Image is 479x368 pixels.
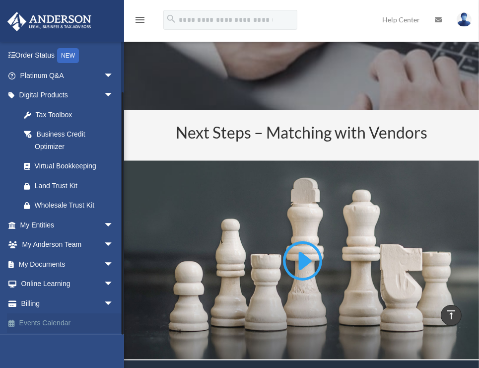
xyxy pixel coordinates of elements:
a: Billingarrow_drop_down [7,294,129,313]
img: User Pic [457,12,472,27]
div: Land Trust Kit [35,180,116,192]
a: My Entitiesarrow_drop_down [7,215,129,235]
div: Wholesale Trust Kit [35,199,116,212]
a: vertical_align_top [441,305,462,326]
a: Land Trust Kit [14,176,129,196]
a: Platinum Q&Aarrow_drop_down [7,66,129,85]
span: arrow_drop_down [104,215,124,235]
a: Order StatusNEW [7,46,129,66]
a: My Documentsarrow_drop_down [7,254,129,274]
a: Digital Productsarrow_drop_down [7,85,129,105]
i: search [166,13,177,24]
span: arrow_drop_down [104,66,124,86]
a: Business Credit Optimizer [14,125,124,156]
div: NEW [57,48,79,63]
div: Tax Toolbox [35,109,116,121]
i: menu [134,14,146,26]
span: arrow_drop_down [104,254,124,275]
span: arrow_drop_down [104,294,124,314]
div: Virtual Bookkeeping [35,160,116,172]
a: My Anderson Teamarrow_drop_down [7,235,129,255]
span: arrow_drop_down [104,274,124,294]
span: Next Steps – Matching with Vendors [176,123,427,143]
span: arrow_drop_down [104,85,124,106]
a: Online Learningarrow_drop_down [7,274,129,294]
a: menu [134,17,146,26]
img: Anderson Advisors Platinum Portal [4,12,94,31]
i: vertical_align_top [445,309,457,321]
a: Virtual Bookkeeping [14,156,129,176]
span: arrow_drop_down [104,235,124,255]
a: Events Calendar [7,313,129,333]
a: Wholesale Trust Kit [14,196,129,216]
div: Business Credit Optimizer [35,128,111,152]
a: Tax Toolbox [14,105,129,125]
